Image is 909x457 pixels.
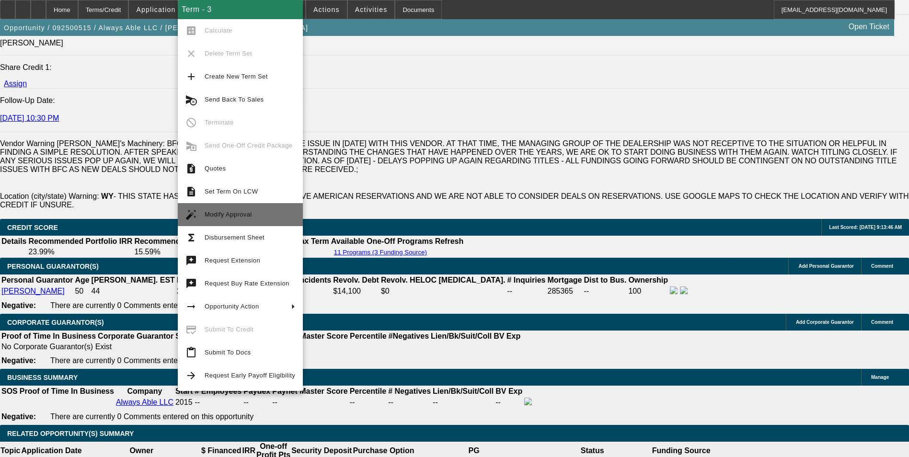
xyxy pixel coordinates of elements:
[355,6,388,13] span: Activities
[205,280,289,287] span: Request Buy Rate Extension
[4,80,27,88] a: Assign
[1,287,65,295] a: [PERSON_NAME]
[205,257,260,264] span: Request Extension
[205,188,258,195] span: Set Term On LCW
[136,6,175,13] span: Application
[507,276,545,284] b: # Inquiries
[185,301,197,312] mat-icon: arrow_right_alt
[177,276,247,284] b: Home Owner Since
[272,398,347,407] div: --
[7,263,99,270] span: PERSONAL GUARANTOR(S)
[829,225,902,230] span: Last Scored: [DATE] 9:13:46 AM
[680,286,688,294] img: linkedin-icon.png
[205,349,251,356] span: Submit To Docs
[205,303,259,310] span: Opportunity Action
[243,387,270,395] b: Paydex
[495,397,523,408] td: --
[185,278,197,289] mat-icon: try
[185,232,197,243] mat-icon: functions
[1,237,27,246] th: Details
[435,237,464,246] th: Refresh
[333,276,379,284] b: Revolv. Debt
[1,356,36,365] b: Negative:
[185,186,197,197] mat-icon: description
[350,387,386,395] b: Percentile
[185,94,197,105] mat-icon: cancel_schedule_send
[1,387,18,396] th: SOS
[205,211,252,218] span: Modify Approval
[273,332,348,340] b: Paynet Master Score
[1,301,36,309] b: Negative:
[185,163,197,174] mat-icon: request_quote
[333,286,380,297] td: $14,100
[1,331,96,341] th: Proof of Time In Business
[1,342,525,352] td: No Corporate Guarantor(s) Exist
[92,276,175,284] b: [PERSON_NAME]. EST
[19,387,115,396] th: Proof of Time In Business
[195,398,200,406] span: --
[388,387,431,395] b: # Negatives
[50,412,253,421] span: There are currently 0 Comments entered on this opportunity
[298,276,331,284] b: Incidents
[306,0,347,19] button: Actions
[628,286,668,297] td: 100
[98,332,173,340] b: Corporate Guarantor
[205,165,226,172] span: Quotes
[380,286,506,297] td: $0
[845,19,893,35] a: Open Ticket
[7,224,58,231] span: CREDIT SCORE
[331,237,434,246] th: Available One-Off Programs
[494,332,520,340] b: BV Exp
[205,73,268,80] span: Create New Term Set
[584,276,627,284] b: Dist to Bus.
[75,276,89,284] b: Age
[177,287,194,295] span: 2022
[185,370,197,381] mat-icon: arrow_forward
[7,374,78,381] span: BUSINESS SUMMARY
[506,286,546,297] td: --
[1,412,36,421] b: Negative:
[272,387,347,395] b: Paynet Master Score
[433,387,494,395] b: Lien/Bk/Suit/Coll
[243,397,271,408] td: --
[1,276,73,284] b: Personal Guarantor
[74,286,90,297] td: 50
[175,397,193,408] td: 2015
[91,286,175,297] td: 44
[388,398,431,407] div: --
[381,276,506,284] b: Revolv. HELOC [MEDICAL_DATA].
[796,320,854,325] span: Add Corporate Guarantor
[134,237,235,246] th: Recommended One Off IRR
[7,430,134,437] span: RELATED OPPORTUNITY(S) SUMMARY
[195,387,242,395] b: # Employees
[871,320,893,325] span: Comment
[50,301,253,309] span: There are currently 0 Comments entered on this opportunity
[350,398,386,407] div: --
[524,398,532,405] img: facebook-icon.png
[175,387,193,395] b: Start
[28,247,133,257] td: 23.99%
[584,286,627,297] td: --
[331,248,430,256] button: 11 Programs (3 Funding Source)
[116,398,173,406] a: Always Able LLC
[205,372,295,379] span: Request Early Payoff Eligibility
[205,234,265,241] span: Disbursement Sheet
[313,6,340,13] span: Actions
[432,397,494,408] td: --
[348,0,395,19] button: Activities
[127,387,162,395] b: Company
[134,247,235,257] td: 15.59%
[871,263,893,269] span: Comment
[129,0,183,19] button: Application
[185,347,197,358] mat-icon: content_paste
[548,276,582,284] b: Mortgage
[495,387,522,395] b: BV Exp
[871,375,889,380] span: Manage
[350,332,386,340] b: Percentile
[28,237,133,246] th: Recommended Portfolio IRR
[389,332,429,340] b: #Negatives
[4,24,308,32] span: Opportunity / 092500515 / Always Able LLC / [PERSON_NAME][GEOGRAPHIC_DATA]
[185,255,197,266] mat-icon: try
[798,263,854,269] span: Add Personal Guarantor
[101,192,114,200] b: WY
